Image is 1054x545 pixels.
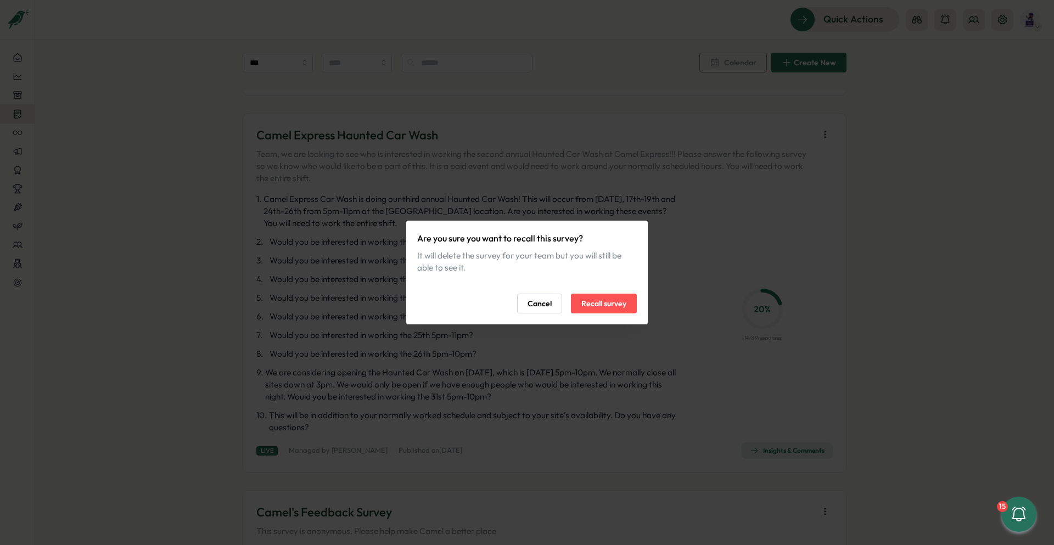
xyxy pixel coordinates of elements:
span: Cancel [528,294,552,313]
div: It will delete the survey for your team but you will still be able to see it. [417,250,637,274]
button: Cancel [517,294,562,313]
p: Are you sure you want to recall this survey? [417,232,637,245]
div: 15 [997,501,1008,512]
button: Recall survey [571,294,637,313]
button: 15 [1001,497,1036,532]
span: Recall survey [581,294,626,313]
